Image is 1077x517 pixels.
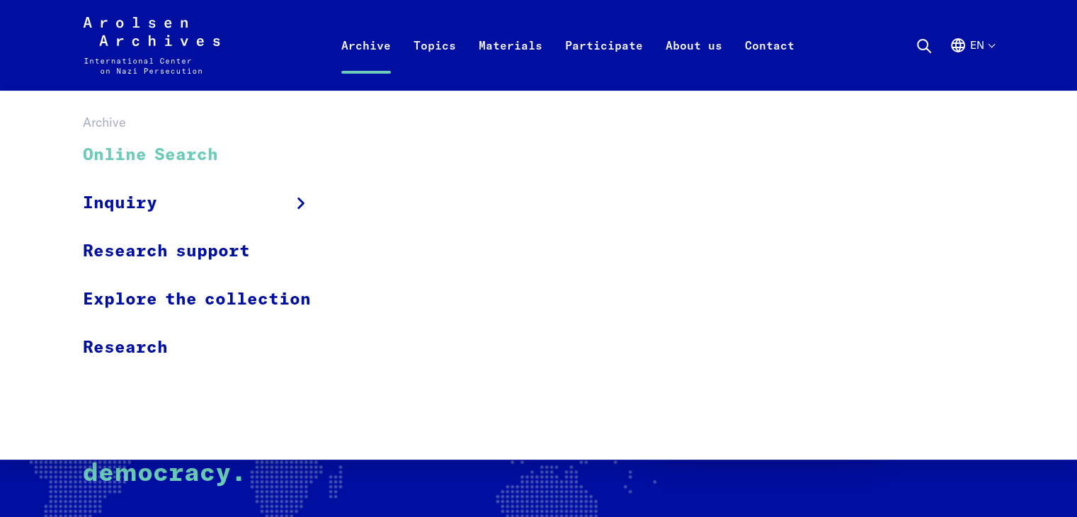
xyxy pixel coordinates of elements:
[83,191,157,216] span: Inquiry
[554,34,654,91] a: Participate
[734,34,806,91] a: Contact
[950,37,994,88] button: English, language selection
[83,275,329,324] a: Explore the collection
[83,132,329,179] a: Online Search
[402,34,467,91] a: Topics
[83,227,329,275] a: Research support
[467,34,554,91] a: Materials
[83,179,329,227] a: Inquiry
[83,324,329,371] a: Research
[654,34,734,91] a: About us
[330,34,402,91] a: Archive
[330,17,806,74] nav: Primary
[83,132,329,371] ul: Archive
